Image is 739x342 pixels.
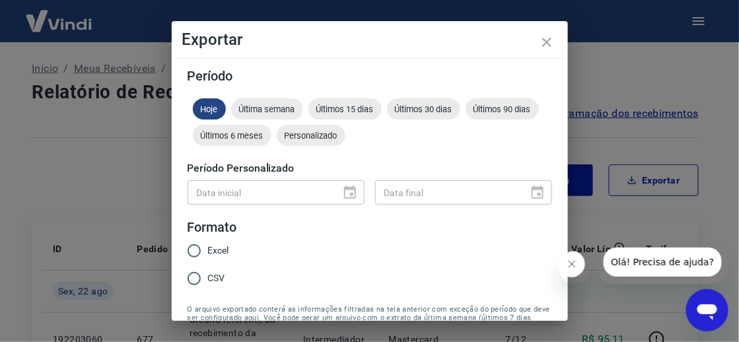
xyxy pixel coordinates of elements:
span: CSV [208,271,225,285]
iframe: Mensagem da empresa [597,248,728,284]
iframe: Fechar mensagem [559,251,592,284]
div: Última semana [231,98,303,120]
h5: Período [188,69,552,83]
span: Excel [208,244,229,257]
span: Últimos 6 meses [193,131,271,141]
iframe: Botão para abrir a janela de mensagens [686,289,728,331]
div: Personalizado [277,125,345,146]
div: Últimos 6 meses [193,125,271,146]
div: Hoje [193,98,226,120]
button: close [531,26,563,58]
span: Personalizado [277,131,345,141]
div: Últimos 15 dias [308,98,382,120]
legend: Formato [188,218,237,237]
span: Últimos 90 dias [466,104,539,114]
h5: Período Personalizado [188,162,552,175]
div: Últimos 90 dias [466,98,539,120]
span: O arquivo exportado conterá as informações filtradas na tela anterior com exceção do período que ... [188,305,552,331]
input: DD/MM/YYYY [188,180,332,205]
h4: Exportar [182,32,557,48]
span: Últimos 15 dias [308,104,382,114]
span: Hoje [193,104,226,114]
div: Últimos 30 dias [387,98,460,120]
span: Última semana [231,104,303,114]
input: DD/MM/YYYY [375,180,519,205]
span: Últimos 30 dias [387,104,460,114]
